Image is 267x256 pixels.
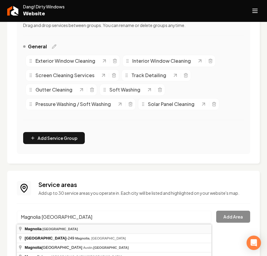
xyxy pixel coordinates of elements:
div: Gutter Cleaning [28,86,78,93]
div: Solar Panel Cleaning [141,101,201,108]
p: Drag and drop services between groups. You can rename or delete groups anytime. [23,22,244,28]
span: Solar Panel Cleaning [148,101,195,108]
span: Magnolia [75,236,90,240]
span: General [28,43,47,50]
span: [GEOGRAPHIC_DATA] [25,236,66,240]
img: Rebolt Logo [7,6,18,16]
div: Soft Washing [102,86,146,93]
span: -249 [25,236,75,240]
span: [GEOGRAPHIC_DATA] [93,246,129,249]
span: Magnolia [25,245,41,250]
input: Search for a city, county, or neighborhood... [17,211,211,223]
div: Track Detailing [124,72,172,79]
span: Website [23,10,65,18]
span: Magnolia [25,227,41,231]
div: Exterior Window Cleaning [28,57,101,65]
span: Exterior Window Cleaning [35,57,95,65]
div: Interior Window Cleaning [125,57,197,65]
div: Screen Cleaning Services [28,72,100,79]
button: Open navigation menu [248,4,262,18]
span: [GEOGRAPHIC_DATA] [25,245,83,250]
span: Dang! Dirty Windows [23,4,65,10]
span: Interior Window Cleaning [132,57,191,65]
span: Gutter Cleaning [35,86,72,93]
span: [GEOGRAPHIC_DATA] [42,227,78,231]
button: Add Service Group [23,132,85,144]
div: Open Intercom Messenger [247,236,261,250]
span: Austin, [83,246,129,249]
p: Add up to 30 service areas you operate in. Each city will be listed and highlighted on your websi... [38,190,250,196]
span: , [GEOGRAPHIC_DATA] [75,236,126,240]
span: Track Detailing [131,72,166,79]
span: Pressure Washing / Soft Washing [35,101,111,108]
div: Pressure Washing / Soft Washing [28,101,117,108]
span: Soft Washing [109,86,140,93]
h3: Service areas [38,180,250,189]
span: Screen Cleaning Services [35,72,94,79]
